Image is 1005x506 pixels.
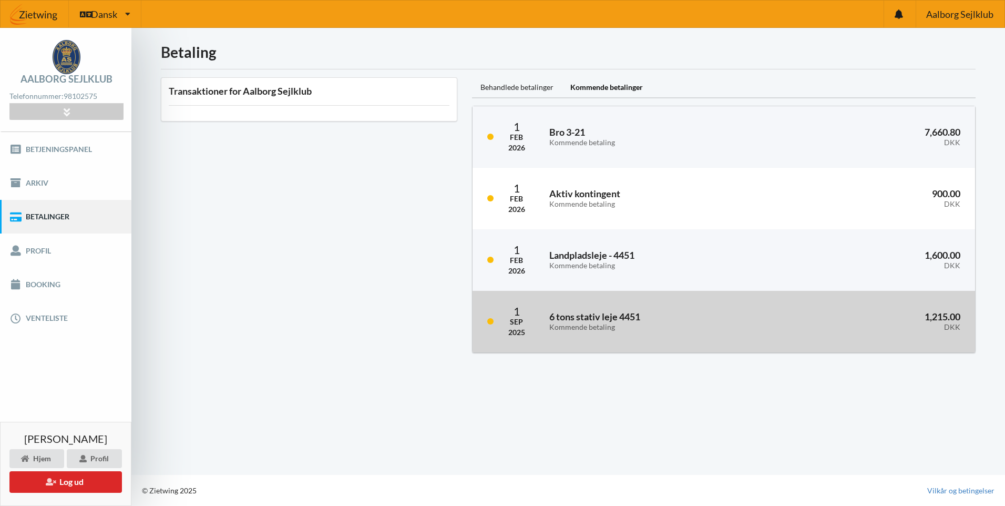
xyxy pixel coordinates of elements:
h3: Bro 3-21 [549,126,763,147]
div: 1 [508,244,525,255]
div: 1 [508,183,525,194]
div: 2026 [508,266,525,276]
h3: Transaktioner for Aalborg Sejlklub [169,85,449,97]
div: Kommende betaling [549,200,769,209]
div: DKK [789,323,960,332]
div: Kommende betalinger [562,77,651,98]
div: Feb [508,132,525,143]
div: Sep [508,317,525,327]
div: DKK [783,200,960,209]
button: Log ud [9,471,122,493]
strong: 98102575 [64,92,97,100]
h3: 900.00 [783,188,960,209]
div: DKK [777,138,960,147]
div: Behandlede betalinger [472,77,562,98]
div: Profil [67,449,122,468]
div: Telefonnummer: [9,89,123,104]
div: Aalborg Sejlklub [20,74,112,84]
div: 2025 [508,327,525,338]
img: logo [53,40,80,74]
div: DKK [787,261,960,270]
div: Hjem [9,449,64,468]
div: 2026 [508,143,525,153]
div: Feb [508,255,525,266]
h3: 1,600.00 [787,249,960,270]
span: [PERSON_NAME] [24,433,107,444]
h1: Betaling [161,43,976,62]
div: Feb [508,194,525,204]
div: 1 [508,121,525,132]
div: Kommende betaling [549,261,772,270]
div: Kommende betaling [549,138,763,147]
h3: 7,660.80 [777,126,960,147]
span: Dansk [91,9,117,19]
span: Aalborg Sejlklub [926,9,993,19]
h3: Landpladsleje - 4451 [549,249,772,270]
h3: Aktiv kontingent [549,188,769,209]
div: Kommende betaling [549,323,775,332]
h3: 1,215.00 [789,311,960,332]
h3: 6 tons stativ leje 4451 [549,311,775,332]
div: 1 [508,306,525,317]
a: Vilkår og betingelser [927,485,994,496]
div: 2026 [508,204,525,215]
